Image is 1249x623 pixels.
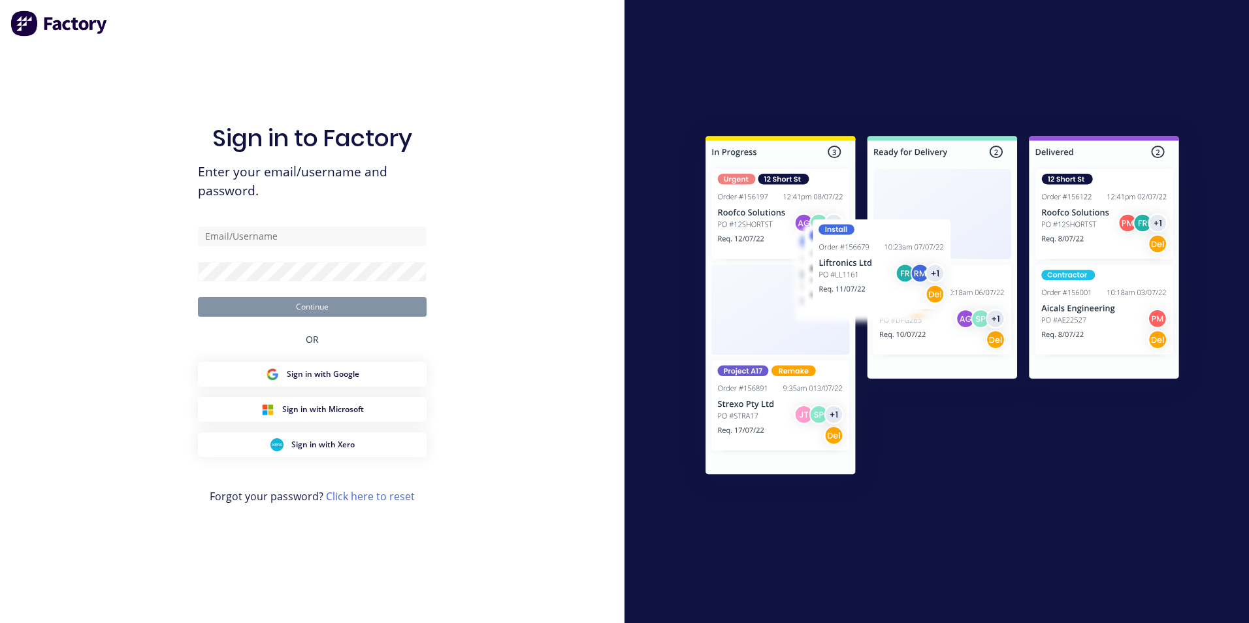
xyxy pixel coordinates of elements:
span: Sign in with Google [287,368,359,380]
span: Enter your email/username and password. [198,163,427,200]
button: Continue [198,297,427,317]
img: Sign in [677,110,1208,505]
span: Forgot your password? [210,488,415,504]
div: OR [306,317,319,362]
button: Microsoft Sign inSign in with Microsoft [198,397,427,422]
img: Google Sign in [266,368,279,381]
img: Xero Sign in [270,438,284,451]
button: Google Sign inSign in with Google [198,362,427,387]
span: Sign in with Microsoft [282,404,364,415]
img: Microsoft Sign in [261,403,274,416]
img: Factory [10,10,108,37]
button: Xero Sign inSign in with Xero [198,432,427,457]
input: Email/Username [198,227,427,246]
a: Click here to reset [326,489,415,503]
span: Sign in with Xero [291,439,355,451]
h1: Sign in to Factory [212,124,412,152]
